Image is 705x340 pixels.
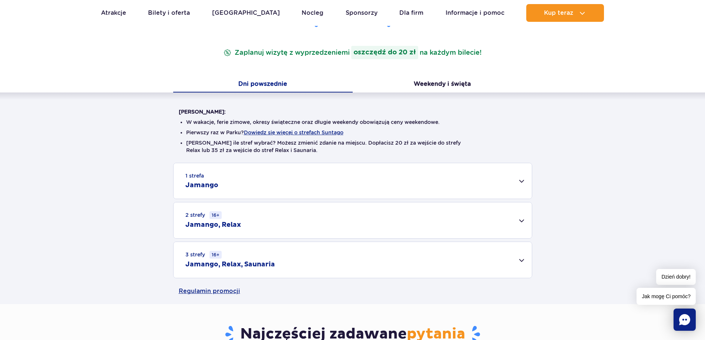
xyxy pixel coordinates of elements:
[351,46,418,59] strong: oszczędź do 20 zł
[446,4,504,22] a: Informacje i pomoc
[209,211,222,219] small: 16+
[544,10,573,16] span: Kup teraz
[637,288,696,305] span: Jak mogę Ci pomóc?
[185,260,275,269] h2: Jamango, Relax, Saunaria
[185,221,241,229] h2: Jamango, Relax
[179,278,527,304] a: Regulamin promocji
[186,118,519,126] li: W wakacje, ferie zimowe, okresy świąteczne oraz długie weekendy obowiązują ceny weekendowe.
[186,129,519,136] li: Pierwszy raz w Parku?
[185,211,222,219] small: 2 strefy
[185,251,222,259] small: 3 strefy
[526,4,604,22] button: Kup teraz
[212,4,280,22] a: [GEOGRAPHIC_DATA]
[101,4,126,22] a: Atrakcje
[674,309,696,331] div: Chat
[186,139,519,154] li: [PERSON_NAME] ile stref wybrać? Możesz zmienić zdanie na miejscu. Dopłacisz 20 zł za wejście do s...
[209,251,222,259] small: 16+
[656,269,696,285] span: Dzień dobry!
[179,109,226,115] strong: [PERSON_NAME]:
[302,4,323,22] a: Nocleg
[185,172,204,179] small: 1 strefa
[353,77,532,92] button: Weekendy i święta
[173,77,353,92] button: Dni powszednie
[148,4,190,22] a: Bilety i oferta
[244,129,343,135] button: Dowiedz się więcej o strefach Suntago
[399,4,423,22] a: Dla firm
[222,46,483,59] p: Zaplanuj wizytę z wyprzedzeniem na każdym bilecie!
[185,181,218,190] h2: Jamango
[346,4,377,22] a: Sponsorzy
